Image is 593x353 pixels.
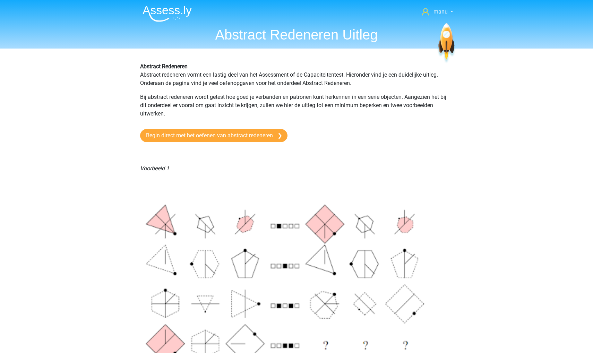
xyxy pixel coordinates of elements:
b: Abstract Redeneren [140,63,188,70]
a: manu [419,8,456,16]
h1: Abstract Redeneren Uitleg [137,26,456,43]
p: Bij abstract redeneren wordt getest hoe goed je verbanden en patronen kunt herkennen in een serie... [140,93,453,118]
img: arrow-right.e5bd35279c78.svg [278,133,282,139]
img: Assessly [143,6,192,22]
p: Abstract redeneren vormt een lastig deel van het Assessment of de Capaciteitentest. Hieronder vin... [140,62,453,87]
span: manu [433,8,448,15]
a: Begin direct met het oefenen van abstract redeneren [140,129,287,142]
i: Voorbeeld 1 [140,165,169,172]
img: spaceship.7d73109d6933.svg [437,23,456,64]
